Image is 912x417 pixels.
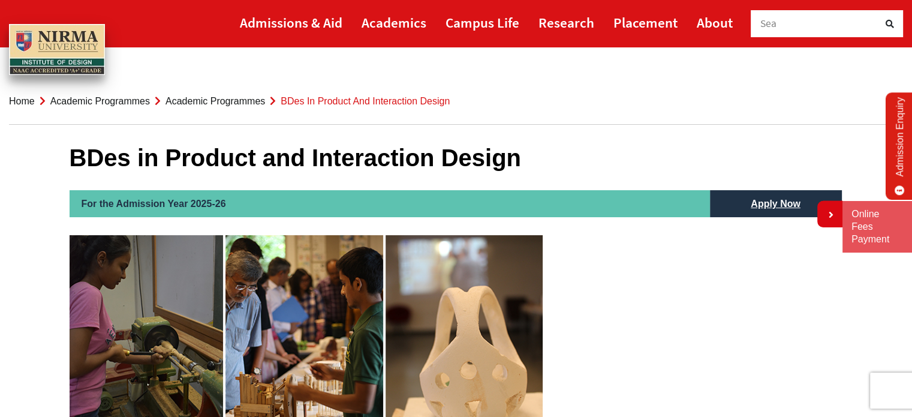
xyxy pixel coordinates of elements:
a: Admissions & Aid [240,9,342,36]
a: Home [9,96,35,106]
a: Campus Life [446,9,519,36]
a: Academic Programmes [50,96,150,106]
h2: For the Admission Year 2025-26 [70,190,710,217]
a: Placement [613,9,678,36]
a: Research [538,9,594,36]
span: BDes in Product and Interaction Design [281,96,450,106]
a: Academics [362,9,426,36]
span: Sea [760,17,777,30]
a: About [697,9,733,36]
h1: BDes in Product and Interaction Design [70,143,843,172]
nav: breadcrumb [9,78,903,125]
a: Online Fees Payment [851,208,903,245]
a: Academic Programmes [165,96,265,106]
a: Apply Now [739,190,812,217]
img: main_logo [9,24,105,76]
